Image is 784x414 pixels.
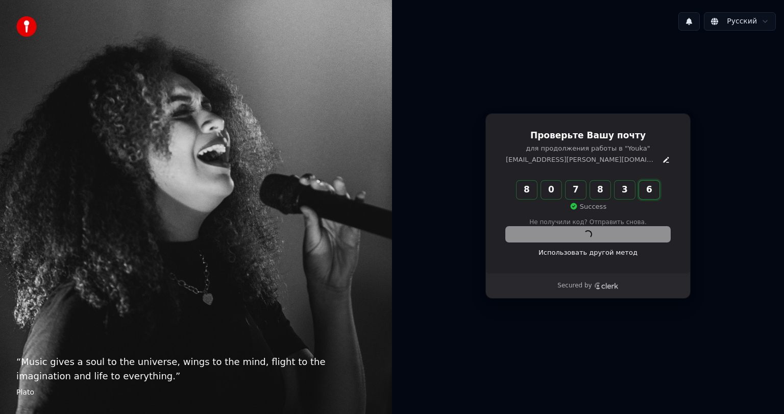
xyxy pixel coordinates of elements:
[506,155,658,164] p: [EMAIL_ADDRESS][PERSON_NAME][DOMAIN_NAME]
[16,387,376,398] footer: Plato
[517,181,680,199] input: Enter verification code
[570,202,606,211] p: Success
[506,144,670,153] p: для продолжения работы в "Youka"
[538,248,638,257] a: Использовать другой метод
[594,282,619,289] a: Clerk logo
[506,130,670,142] h1: Проверьте Вашу почту
[662,156,670,164] button: Edit
[557,282,592,290] p: Secured by
[16,355,376,383] p: “ Music gives a soul to the universe, wings to the mind, flight to the imagination and life to ev...
[16,16,37,37] img: youka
